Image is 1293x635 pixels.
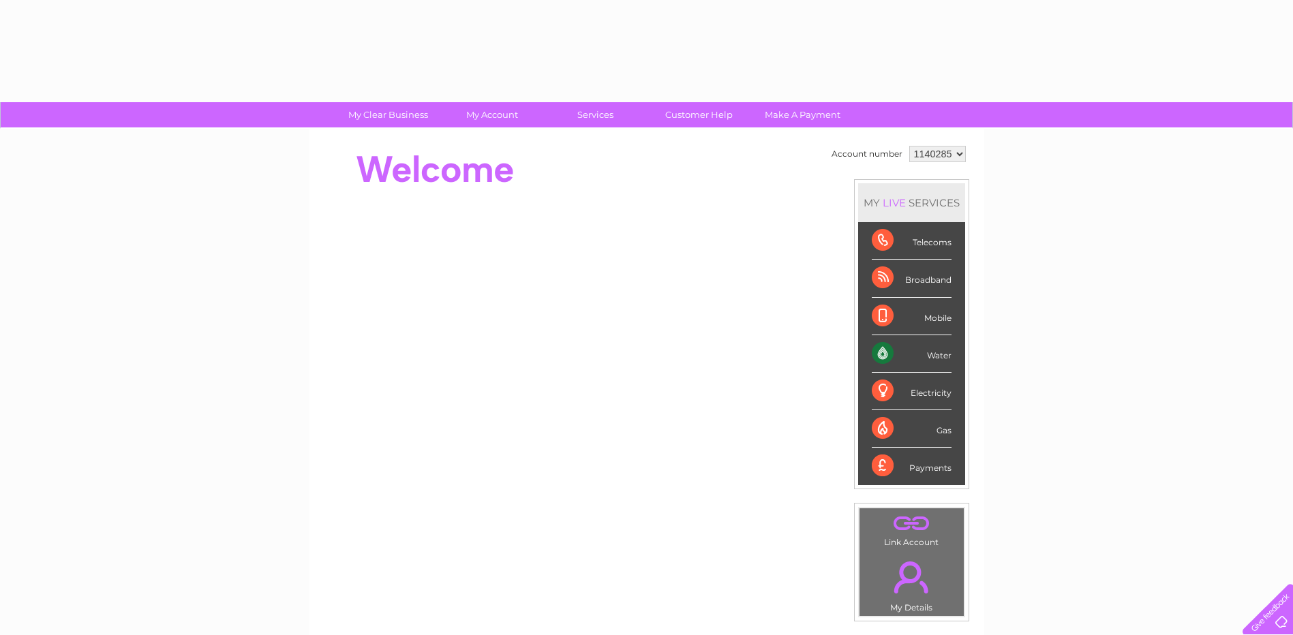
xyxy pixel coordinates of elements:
[859,508,964,551] td: Link Account
[746,102,859,127] a: Make A Payment
[880,196,909,209] div: LIVE
[872,448,952,484] div: Payments
[539,102,652,127] a: Services
[858,183,965,222] div: MY SERVICES
[872,260,952,297] div: Broadband
[872,335,952,373] div: Water
[863,553,960,601] a: .
[436,102,548,127] a: My Account
[872,410,952,448] div: Gas
[863,512,960,536] a: .
[872,373,952,410] div: Electricity
[859,550,964,617] td: My Details
[872,222,952,260] div: Telecoms
[872,298,952,335] div: Mobile
[332,102,444,127] a: My Clear Business
[828,142,906,166] td: Account number
[643,102,755,127] a: Customer Help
